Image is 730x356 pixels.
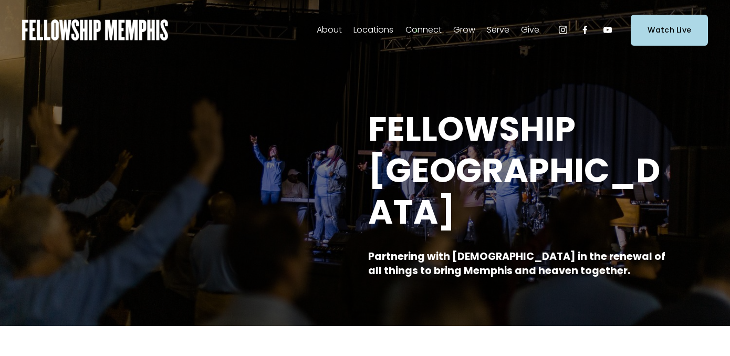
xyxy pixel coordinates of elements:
span: Give [521,23,539,38]
span: Locations [353,23,393,38]
span: Serve [487,23,509,38]
a: folder dropdown [353,22,393,38]
a: folder dropdown [487,22,509,38]
a: folder dropdown [521,22,539,38]
strong: FELLOWSHIP [GEOGRAPHIC_DATA] [368,106,660,235]
span: About [317,23,342,38]
strong: Partnering with [DEMOGRAPHIC_DATA] in the renewal of all things to bring Memphis and heaven toget... [368,249,668,278]
a: Facebook [580,25,590,35]
a: folder dropdown [405,22,442,38]
img: Fellowship Memphis [22,19,169,40]
a: folder dropdown [453,22,475,38]
a: folder dropdown [317,22,342,38]
span: Connect [405,23,442,38]
a: Watch Live [631,15,708,46]
span: Grow [453,23,475,38]
a: YouTube [602,25,613,35]
a: Instagram [558,25,568,35]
